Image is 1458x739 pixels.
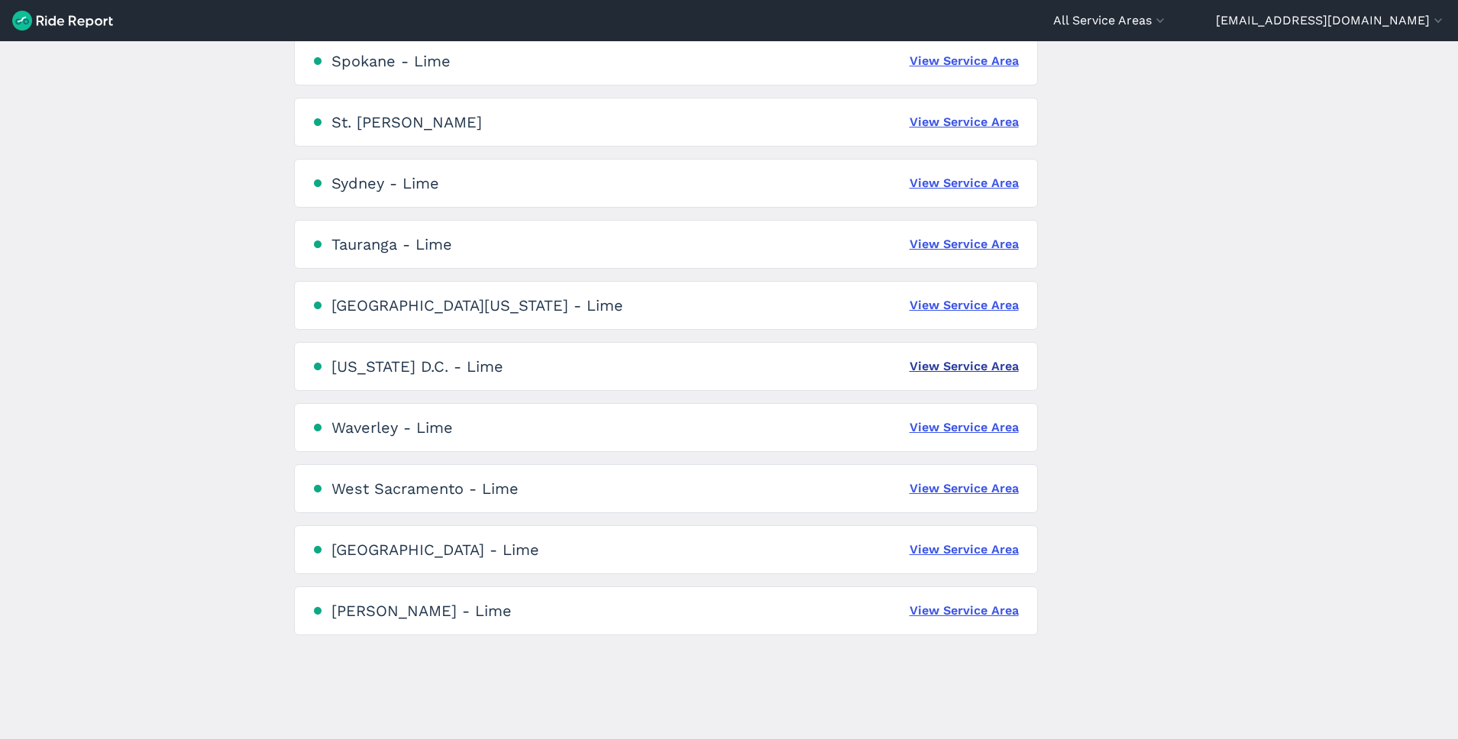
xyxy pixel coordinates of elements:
[1053,11,1168,30] button: All Service Areas
[331,52,451,70] div: Spokane - Lime
[910,479,1019,498] a: View Service Area
[910,174,1019,192] a: View Service Area
[331,541,539,559] div: [GEOGRAPHIC_DATA] - Lime
[910,541,1019,559] a: View Service Area
[331,296,623,315] div: [GEOGRAPHIC_DATA][US_STATE] - Lime
[331,357,503,376] div: [US_STATE] D.C. - Lime
[331,174,439,192] div: Sydney - Lime
[331,602,512,620] div: [PERSON_NAME] - Lime
[910,602,1019,620] a: View Service Area
[331,479,519,498] div: West Sacramento - Lime
[910,113,1019,131] a: View Service Area
[910,52,1019,70] a: View Service Area
[12,11,113,31] img: Ride Report
[910,357,1019,376] a: View Service Area
[910,418,1019,437] a: View Service Area
[331,235,452,253] div: Tauranga - Lime
[331,113,482,131] div: St. [PERSON_NAME]
[331,418,453,437] div: Waverley - Lime
[910,296,1019,315] a: View Service Area
[1216,11,1446,30] button: [EMAIL_ADDRESS][DOMAIN_NAME]
[910,235,1019,253] a: View Service Area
